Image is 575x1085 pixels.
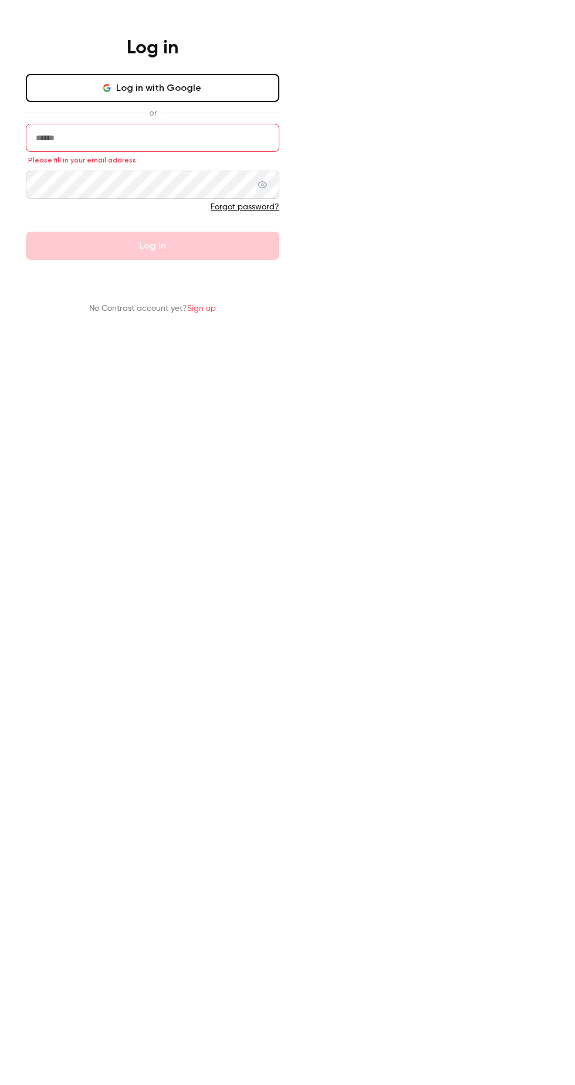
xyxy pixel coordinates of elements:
[187,304,216,313] a: Sign up
[127,36,178,60] h4: Log in
[28,155,136,165] span: Please fill in your email address
[26,74,279,102] button: Log in with Google
[89,303,216,315] p: No Contrast account yet?
[211,203,279,211] a: Forgot password?
[143,107,163,119] span: or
